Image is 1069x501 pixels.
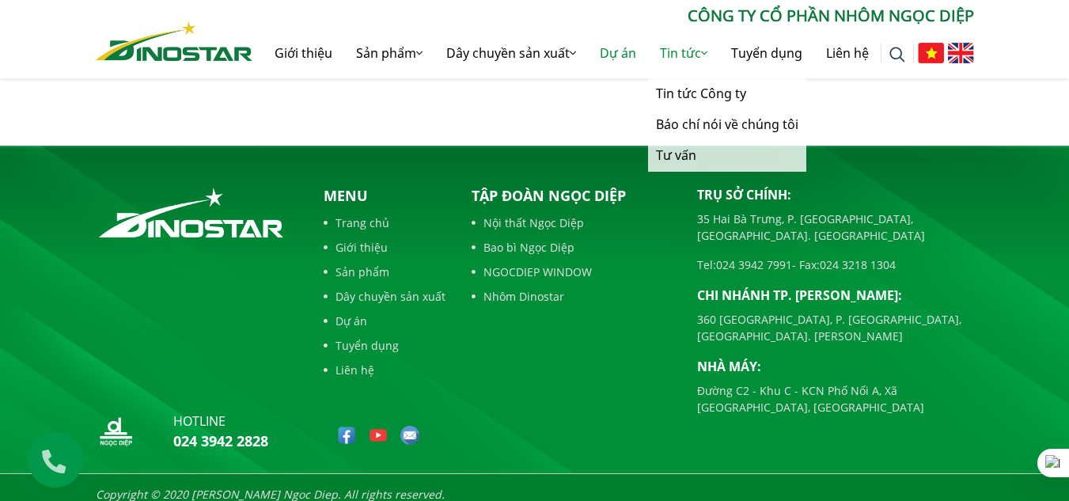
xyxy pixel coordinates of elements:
p: Nhà máy: [697,357,974,376]
a: Báo chí nói về chúng tôi [648,109,806,140]
a: Trang chủ [324,214,445,231]
img: logo_nd_footer [96,412,135,451]
a: Dây chuyền sản xuất [434,28,588,78]
img: Tiếng Việt [918,43,944,63]
a: Giới thiệu [324,239,445,256]
a: Sản phẩm [324,264,445,280]
p: Tel: - Fax: [697,256,974,273]
a: Tuyển dụng [719,28,814,78]
a: 024 3942 2828 [173,431,268,450]
img: Nhôm Dinostar [96,21,252,61]
a: Dự án [588,28,648,78]
a: 024 3942 7991 [716,257,792,272]
a: Bao bì Ngọc Diệp [472,239,673,256]
a: Tin tức Công ty [648,78,806,109]
a: NGOCDIEP WINDOW [472,264,673,280]
a: Nhôm Dinostar [472,288,673,305]
a: 024 3218 1304 [820,257,896,272]
p: 360 [GEOGRAPHIC_DATA], P. [GEOGRAPHIC_DATA], [GEOGRAPHIC_DATA]. [PERSON_NAME] [697,311,974,344]
a: Tư vấn [648,140,806,171]
a: Liên hệ [814,28,881,78]
p: Tập đoàn Ngọc Diệp [472,185,673,207]
img: logo_footer [96,185,286,241]
p: Đường C2 - Khu C - KCN Phố Nối A, Xã [GEOGRAPHIC_DATA], [GEOGRAPHIC_DATA] [697,382,974,416]
a: Liên hệ [324,362,445,378]
img: English [948,43,974,63]
a: Nội thất Ngọc Diệp [472,214,673,231]
a: Dây chuyền sản xuất [324,288,445,305]
p: Menu [324,185,445,207]
p: Trụ sở chính: [697,185,974,204]
p: Chi nhánh TP. [PERSON_NAME]: [697,286,974,305]
p: CÔNG TY CỔ PHẦN NHÔM NGỌC DIỆP [252,4,974,28]
a: Giới thiệu [263,28,344,78]
a: Sản phẩm [344,28,434,78]
p: 35 Hai Bà Trưng, P. [GEOGRAPHIC_DATA], [GEOGRAPHIC_DATA]. [GEOGRAPHIC_DATA] [697,211,974,244]
a: Tuyển dụng [324,337,445,354]
a: Tin tức [648,28,719,78]
img: search [889,47,905,63]
a: Dự án [324,313,445,329]
p: hotline [173,412,268,431]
